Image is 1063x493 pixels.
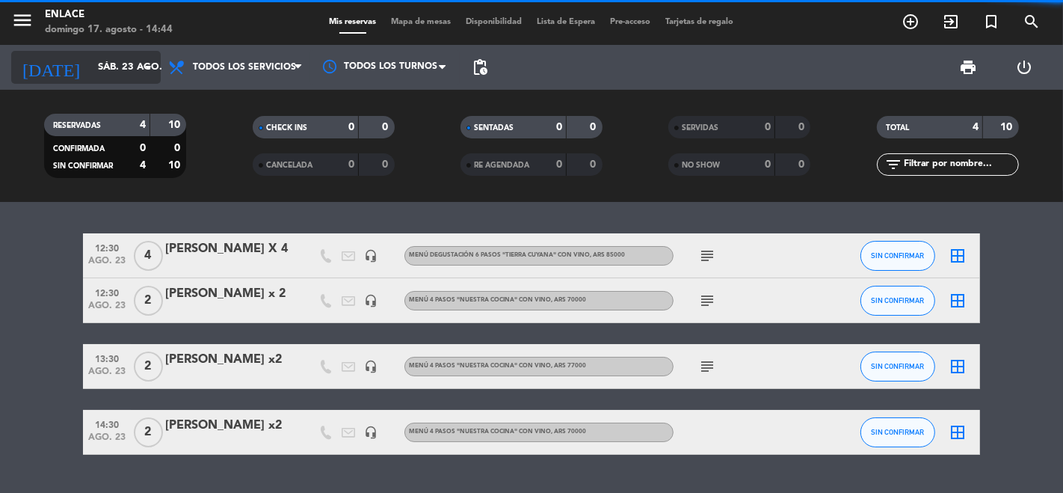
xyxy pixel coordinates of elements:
strong: 4 [140,160,146,171]
span: 12:30 [88,284,126,301]
span: Menú 4 pasos "NUESTRA COCINA" con vino [409,429,586,435]
strong: 10 [168,120,183,130]
span: Lista de Espera [530,18,603,26]
span: 14:30 [88,415,126,432]
i: border_all [949,358,967,376]
strong: 0 [348,122,354,132]
i: subject [698,292,716,310]
i: headset_mic [364,426,378,439]
span: 2 [134,286,163,316]
i: exit_to_app [942,13,960,31]
span: ago. 23 [88,432,126,450]
span: Tarjetas de regalo [659,18,742,26]
input: Filtrar por nombre... [902,156,1018,173]
span: SIN CONFIRMAR [53,162,113,170]
button: SIN CONFIRMAR [860,241,935,271]
span: RESERVADAS [53,122,101,129]
strong: 0 [591,159,600,170]
strong: 0 [798,159,807,170]
span: SIN CONFIRMAR [872,362,925,370]
i: subject [698,247,716,265]
strong: 0 [382,122,391,132]
div: [PERSON_NAME] x2 [165,416,292,435]
i: search [1023,13,1041,31]
span: 2 [134,417,163,447]
strong: 0 [765,122,771,132]
span: Disponibilidad [459,18,530,26]
span: ago. 23 [88,367,126,384]
div: LOG OUT [996,45,1053,90]
strong: 0 [591,122,600,132]
span: NO SHOW [682,162,720,169]
span: Menú 4 pasos "NUESTRA COCINA" con vino [409,297,586,303]
i: headset_mic [364,249,378,263]
span: 4 [134,241,163,271]
i: add_circle_outline [902,13,919,31]
span: 13:30 [88,349,126,367]
span: CHECK INS [266,124,307,132]
span: , ARS 70000 [551,297,586,303]
strong: 4 [140,120,146,130]
span: 12:30 [88,239,126,256]
i: [DATE] [11,51,90,84]
span: ago. 23 [88,301,126,318]
div: Enlace [45,7,173,22]
span: Mis reservas [322,18,384,26]
span: SIN CONFIRMAR [872,296,925,304]
strong: 0 [382,159,391,170]
i: arrow_drop_down [139,58,157,76]
strong: 10 [168,160,183,171]
i: border_all [949,423,967,441]
div: domingo 17. agosto - 14:44 [45,22,173,37]
span: Menú 4 pasos "NUESTRA COCINA" con vino [409,363,586,369]
span: ago. 23 [88,256,126,273]
span: SIN CONFIRMAR [872,428,925,436]
span: , ARS 77000 [551,363,586,369]
strong: 0 [556,122,562,132]
button: SIN CONFIRMAR [860,352,935,382]
span: RE AGENDADA [474,162,529,169]
span: , ARS 70000 [551,429,586,435]
i: menu [11,9,34,31]
span: Menú degustación 6 pasos "TIERRA CUYANA" con vino [409,252,625,258]
i: power_settings_new [1015,58,1033,76]
span: SENTADAS [474,124,514,132]
span: pending_actions [471,58,489,76]
div: [PERSON_NAME] x2 [165,350,292,370]
i: turned_in_not [982,13,1000,31]
span: Mapa de mesas [384,18,459,26]
strong: 0 [174,143,183,153]
i: filter_list [884,156,902,174]
button: SIN CONFIRMAR [860,286,935,316]
div: [PERSON_NAME] x 2 [165,284,292,304]
i: headset_mic [364,294,378,307]
i: headset_mic [364,360,378,373]
span: CONFIRMADA [53,145,105,153]
strong: 4 [973,122,979,132]
div: [PERSON_NAME] X 4 [165,239,292,259]
button: SIN CONFIRMAR [860,417,935,447]
strong: 0 [798,122,807,132]
span: , ARS 85000 [590,252,625,258]
span: TOTAL [886,124,909,132]
span: Todos los servicios [193,62,296,73]
strong: 0 [556,159,562,170]
span: SIN CONFIRMAR [872,251,925,260]
strong: 10 [1000,122,1015,132]
i: border_all [949,292,967,310]
span: Pre-acceso [603,18,659,26]
i: border_all [949,247,967,265]
i: subject [698,358,716,376]
strong: 0 [765,159,771,170]
strong: 0 [348,159,354,170]
span: SERVIDAS [682,124,718,132]
span: CANCELADA [266,162,312,169]
span: print [959,58,977,76]
button: menu [11,9,34,37]
strong: 0 [140,143,146,153]
span: 2 [134,352,163,382]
